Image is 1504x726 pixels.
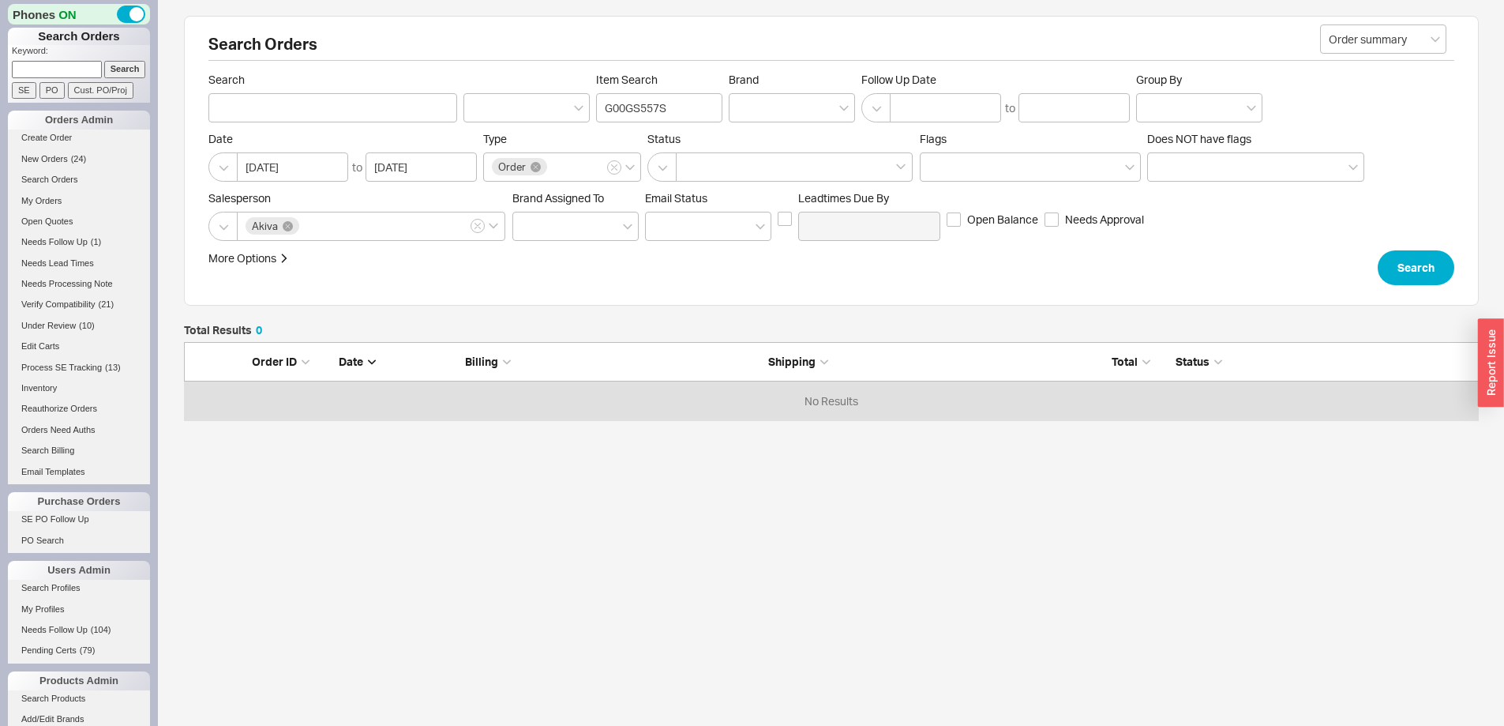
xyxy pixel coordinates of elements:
[208,132,477,146] span: Date
[861,73,1130,87] span: Follow Up Date
[58,6,77,23] span: ON
[8,561,150,580] div: Users Admin
[512,191,604,205] span: Brand Assigned To
[21,299,96,309] span: Verify Compatibility
[798,191,940,205] span: Leadtimes Due By
[352,160,362,175] div: to
[12,82,36,99] input: SE
[208,73,457,87] span: Search
[465,354,760,370] div: Billing
[8,255,150,272] a: Needs Lead Times
[8,464,150,480] a: Email Templates
[208,250,289,266] button: More Options
[8,338,150,355] a: Edit Carts
[607,160,621,175] button: Type
[8,422,150,438] a: Orders Need Auths
[483,132,507,145] span: Type
[1071,354,1150,370] div: Total
[252,354,331,370] div: Order ID
[1431,36,1440,43] svg: open menu
[596,73,722,87] span: Item Search
[8,580,150,596] a: Search Profiles
[184,382,1479,421] div: grid
[8,642,150,659] a: Pending Certs(79)
[1320,24,1446,54] input: Select...
[21,321,76,330] span: Under Review
[465,355,498,368] span: Billing
[498,161,526,172] span: Order
[8,622,150,638] a: Needs Follow Up(104)
[104,61,146,77] input: Search
[12,45,150,61] p: Keyword:
[68,82,133,99] input: Cust. PO/Proj
[967,212,1038,228] span: Open Balance
[729,73,759,86] span: Brand
[574,105,583,111] svg: open menu
[8,511,150,528] a: SE PO Follow Up
[8,151,150,167] a: New Orders(24)
[208,93,457,122] input: Search
[21,154,68,164] span: New Orders
[21,645,77,655] span: Pending Certs
[647,132,913,146] span: Status
[1065,212,1144,228] span: Needs Approval
[928,158,940,176] input: Flags
[8,276,150,292] a: Needs Processing Note
[71,154,87,164] span: ( 24 )
[21,363,102,372] span: Process SE Tracking
[947,213,961,227] input: Open Balance
[1156,158,1167,176] input: Does NOT have flags
[105,363,121,372] span: ( 13 )
[21,237,88,246] span: Needs Follow Up
[339,354,457,370] div: Date
[920,132,947,145] span: Flags
[8,359,150,376] a: Process SE Tracking(13)
[8,442,150,459] a: Search Billing
[1112,355,1138,368] span: Total
[8,4,150,24] div: Phones
[8,234,150,250] a: Needs Follow Up(1)
[184,325,262,336] h5: Total Results
[1147,132,1251,145] span: Does NOT have flags
[8,318,150,334] a: Under Review(10)
[8,130,150,146] a: Create Order
[99,299,114,309] span: ( 21 )
[8,171,150,188] a: Search Orders
[8,28,150,45] h1: Search Orders
[8,213,150,230] a: Open Quotes
[8,690,150,707] a: Search Products
[91,625,111,634] span: ( 104 )
[80,645,96,655] span: ( 79 )
[645,191,707,205] span: Em ​ ail Status
[8,492,150,511] div: Purchase Orders
[1163,354,1470,370] div: Status
[756,224,765,230] svg: open menu
[79,321,95,330] span: ( 10 )
[8,601,150,618] a: My Profiles
[8,193,150,209] a: My Orders
[1045,213,1059,227] input: Needs Approval
[339,355,363,368] span: Date
[256,323,262,337] span: 0
[596,93,722,122] input: Item Search
[184,382,1479,421] div: No Results
[8,111,150,130] div: Orders Admin
[1397,258,1435,277] span: Search
[8,296,150,313] a: Verify Compatibility(21)
[208,191,506,205] span: Salesperson
[549,158,561,176] input: Type
[21,279,113,288] span: Needs Processing Note
[21,625,88,634] span: Needs Follow Up
[1176,355,1210,368] span: Status
[8,532,150,549] a: PO Search
[1005,100,1015,116] div: to
[208,36,1454,61] h2: Search Orders
[252,355,297,368] span: Order ID
[252,220,278,231] span: Akiva
[768,355,816,368] span: Shipping
[1378,250,1454,285] button: Search
[208,250,276,266] div: More Options
[8,380,150,397] a: Inventory
[8,671,150,690] div: Products Admin
[39,82,65,99] input: PO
